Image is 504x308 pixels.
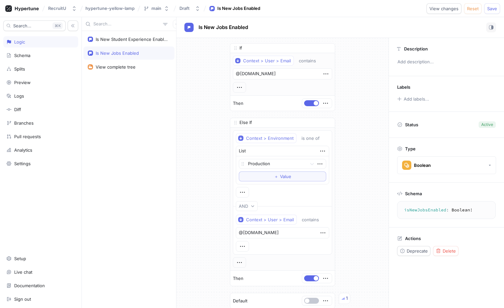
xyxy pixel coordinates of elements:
span: View changes [429,7,458,11]
div: main [151,6,161,11]
div: Preview [14,80,31,85]
div: View complete tree [96,64,136,70]
p: Then [233,275,243,282]
button: Search...K [3,20,66,31]
button: main [141,3,172,14]
div: contains [299,58,316,64]
div: Diff [14,107,21,112]
div: Live chat [14,269,32,275]
p: Labels [397,84,410,90]
p: If [239,45,242,51]
button: Reset [464,3,482,14]
button: contains [296,56,326,66]
div: Analytics [14,147,32,153]
button: RecruitU [46,3,79,14]
button: Context > User > Email [233,56,294,66]
span: Deprecate [407,249,428,253]
p: Status [405,120,418,129]
div: Is New Jobs Enabled [217,5,260,12]
p: Actions [405,236,421,241]
textarea: isNewJobsEnabled: Boolean! [400,204,493,216]
div: Branches [14,120,34,126]
button: Add labels... [395,95,431,103]
div: Context > User > Email [243,58,291,64]
div: List [239,148,246,154]
button: Save [484,3,500,14]
button: Context > User > Email [236,215,297,225]
div: Documentation [14,283,45,288]
p: Type [405,146,416,151]
div: Pull requests [14,134,41,139]
div: Sign out [14,296,31,302]
div: Draft [179,6,190,11]
textarea: @[DOMAIN_NAME] [236,227,329,238]
button: contains [299,215,329,225]
div: Active [481,122,493,128]
div: Splits [14,66,25,72]
div: RecruitU [48,6,66,11]
span: ＋ [274,174,278,178]
span: Search... [13,24,31,28]
button: ＋Value [239,171,326,181]
span: Delete [443,249,456,253]
span: Is New Jobs Enabled [199,25,248,30]
div: Logic [14,39,25,45]
div: Context > User > Email [246,217,294,223]
div: Setup [14,256,26,261]
button: Context > Environment [236,133,297,143]
textarea: @[DOMAIN_NAME] [233,68,332,79]
div: contains [302,217,319,223]
p: Description [404,46,428,51]
button: Deprecate [397,246,430,256]
div: Settings [14,161,31,166]
span: Value [280,174,291,178]
span: hypertune-yellow-lamp [85,6,135,11]
a: Documentation [3,280,78,291]
button: Delete [433,246,458,256]
button: AND [236,201,258,211]
button: is one of [299,133,329,143]
div: Schema [14,53,30,58]
div: Is New Student Experience Enabled [96,37,168,42]
div: Is New Jobs Enabled [96,50,139,56]
button: Draft [177,3,203,14]
div: AND [239,203,248,209]
div: is one of [301,136,320,141]
div: Logs [14,93,24,99]
p: Else If [239,119,252,126]
div: K [52,22,63,29]
button: Boolean [397,156,496,174]
div: 1 [346,295,348,302]
div: Boolean [414,163,431,168]
span: Reset [467,7,479,11]
p: Then [233,100,243,107]
span: Save [487,7,497,11]
p: Add description... [394,56,498,68]
div: Context > Environment [246,136,294,141]
button: View changes [426,3,461,14]
input: Search... [93,21,160,27]
p: Default [233,298,247,304]
p: Schema [405,191,422,196]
